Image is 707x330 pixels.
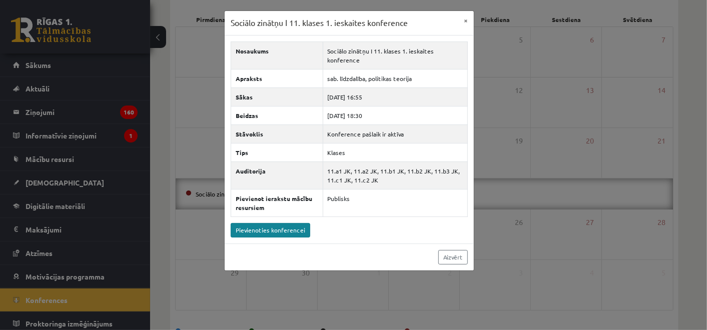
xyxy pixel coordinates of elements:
[323,161,467,189] td: 11.a1 JK, 11.a2 JK, 11.b1 JK, 11.b2 JK, 11.b3 JK, 11.c1 JK, 11.c2 JK
[323,189,467,216] td: Publisks
[323,69,467,87] td: sab. līdzdalība, politikas teorija
[323,106,467,124] td: [DATE] 18:30
[323,87,467,106] td: [DATE] 16:55
[438,250,468,264] a: Aizvērt
[231,124,323,143] th: Stāvoklis
[231,106,323,124] th: Beidzas
[231,41,323,69] th: Nosaukums
[231,189,323,216] th: Pievienot ierakstu mācību resursiem
[458,11,474,30] button: ×
[231,223,310,237] a: Pievienoties konferencei
[231,17,408,29] h3: Sociālo zinātņu I 11. klases 1. ieskaites konference
[323,41,467,69] td: Sociālo zinātņu I 11. klases 1. ieskaites konference
[323,124,467,143] td: Konference pašlaik ir aktīva
[231,161,323,189] th: Auditorija
[231,143,323,161] th: Tips
[323,143,467,161] td: Klases
[231,87,323,106] th: Sākas
[231,69,323,87] th: Apraksts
